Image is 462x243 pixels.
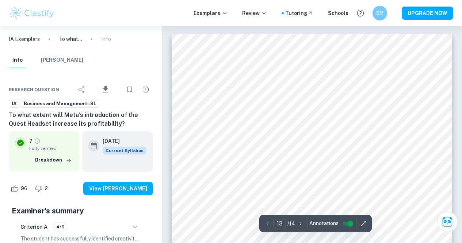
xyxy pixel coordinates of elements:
div: Dislike [33,183,52,194]
button: UPGRADE NOW [402,7,453,20]
a: Schools [328,9,348,17]
img: Clastify logo [9,6,55,20]
div: Like [9,183,31,194]
p: / 14 [287,220,295,228]
h6: SV [376,9,384,17]
span: Business and Management-SL [21,100,99,107]
div: Download [91,80,121,99]
span: Current Syllabus [103,147,146,155]
a: IA Exemplars [9,35,40,43]
p: Exemplars [194,9,228,17]
span: 2 [41,185,52,192]
a: Tutoring [285,9,313,17]
a: Business and Management-SL [21,99,99,108]
button: [PERSON_NAME] [41,52,83,68]
div: Report issue [138,82,153,97]
a: IA [9,99,19,108]
h6: To what extent will Meta’s introduction of the Quest Headset increase its profitability? [9,111,153,128]
button: Ask Clai [437,212,458,232]
p: 7 [29,137,33,145]
span: Annotations [309,220,339,227]
span: 4/5 [54,224,67,230]
a: Grade fully verified [34,138,41,144]
span: 96 [17,185,31,192]
div: This exemplar is based on the current syllabus. Feel free to refer to it for inspiration/ideas wh... [103,147,146,155]
button: View [PERSON_NAME] [83,182,153,195]
button: Breakdown [33,155,73,166]
div: Bookmark [122,82,137,97]
p: The student has successfully identified creativity as the key concept for the Internal Assessment... [20,235,141,243]
button: Info [9,52,26,68]
p: Info [101,35,111,43]
span: IA [9,100,19,107]
div: Share [75,82,89,97]
span: Research question [9,86,59,93]
button: SV [373,6,387,20]
span: Fully verified [29,145,73,152]
p: Review [242,9,267,17]
h6: Criterion A [20,223,47,231]
h6: [DATE] [103,137,141,145]
h5: Examiner's summary [12,205,150,216]
p: To what extent will Meta’s introduction of the Quest Headset increase its profitability? [59,35,82,43]
button: Help and Feedback [354,7,367,19]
